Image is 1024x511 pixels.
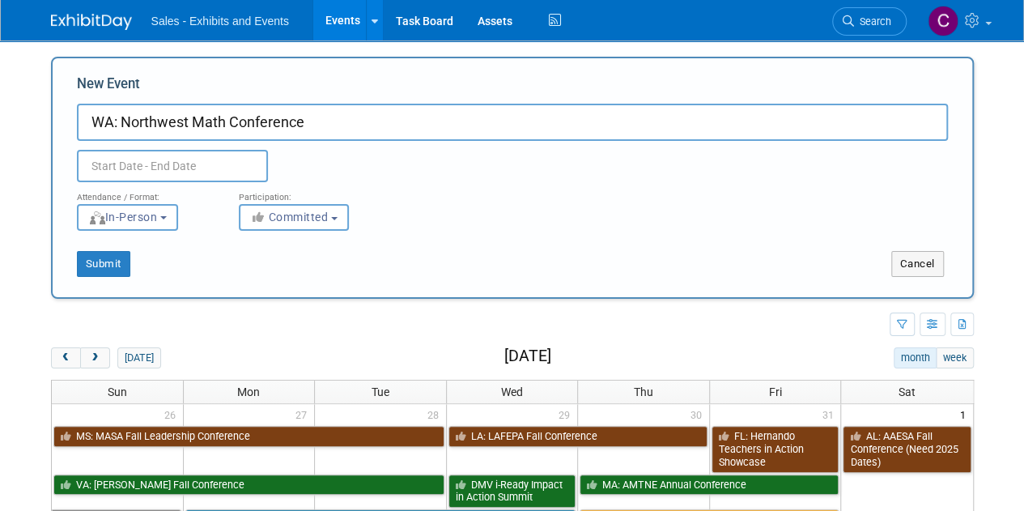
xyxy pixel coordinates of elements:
[117,347,160,368] button: [DATE]
[689,404,709,424] span: 30
[936,347,973,368] button: week
[239,204,349,231] button: Committed
[53,475,444,496] a: VA: [PERSON_NAME] Fall Conference
[77,204,178,231] button: In-Person
[51,14,132,30] img: ExhibitDay
[53,426,444,447] a: MS: MASA Fall Leadership Conference
[448,475,576,508] a: DMV i-Ready Impact in Action Summit
[108,385,127,398] span: Sun
[239,182,376,203] div: Participation:
[88,211,158,224] span: In-Person
[891,251,944,277] button: Cancel
[294,404,314,424] span: 27
[501,385,523,398] span: Wed
[448,426,707,447] a: LA: LAFEPA Fall Conference
[426,404,446,424] span: 28
[928,6,958,36] img: Christine Lurz
[504,347,550,365] h2: [DATE]
[80,347,110,368] button: next
[769,385,782,398] span: Fri
[634,385,653,398] span: Thu
[51,347,81,368] button: prev
[237,385,260,398] span: Mon
[77,150,268,182] input: Start Date - End Date
[580,475,839,496] a: MA: AMTNE Annual Conference
[77,182,215,203] div: Attendance / Format:
[843,426,971,472] a: AL: AAESA Fall Conference (Need 2025 Dates)
[151,15,289,28] span: Sales - Exhibits and Events
[958,404,973,424] span: 1
[557,404,577,424] span: 29
[250,211,329,224] span: Committed
[899,385,916,398] span: Sat
[894,347,937,368] button: month
[820,404,840,424] span: 31
[372,385,389,398] span: Tue
[77,104,948,141] input: Name of Trade Show / Conference
[712,426,839,472] a: FL: Hernando Teachers in Action Showcase
[163,404,183,424] span: 26
[832,7,907,36] a: Search
[77,75,140,100] label: New Event
[77,251,130,277] button: Submit
[854,15,891,28] span: Search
